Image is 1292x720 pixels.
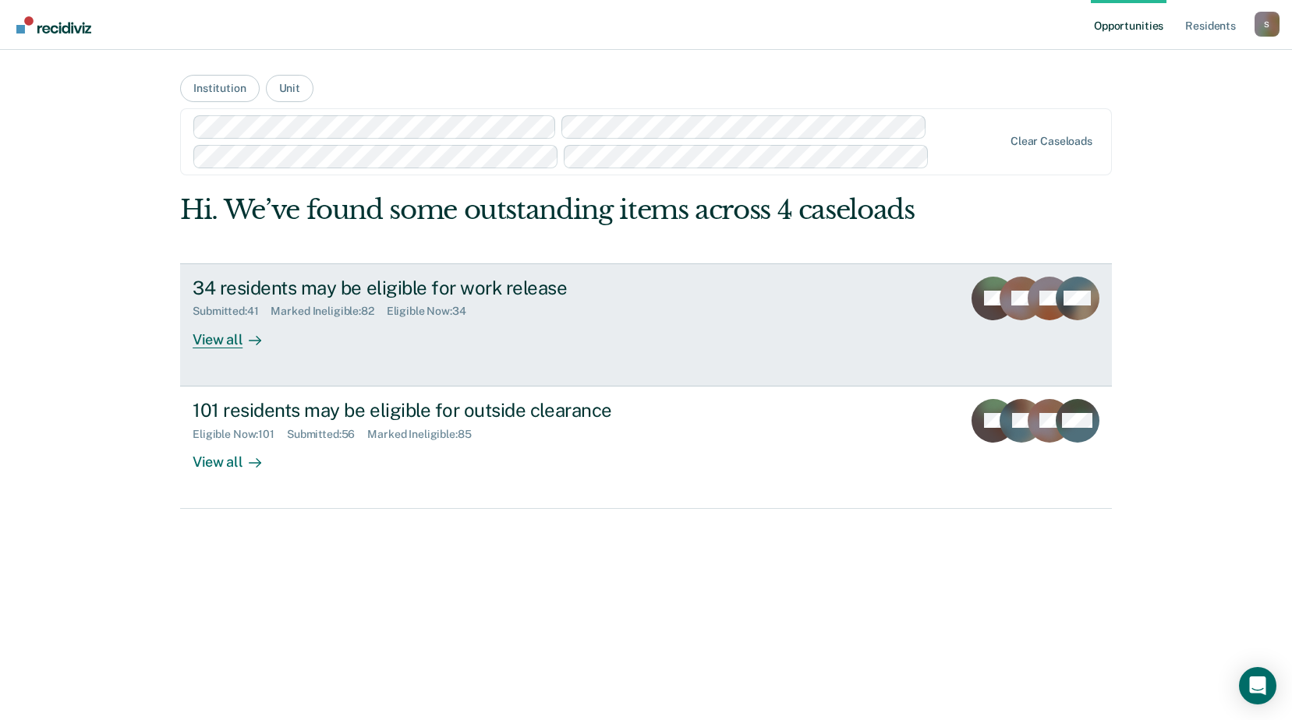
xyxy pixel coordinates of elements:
[193,399,740,422] div: 101 residents may be eligible for outside clearance
[266,75,313,102] button: Unit
[1011,135,1092,148] div: Clear caseloads
[387,305,479,318] div: Eligible Now : 34
[287,428,367,441] div: Submitted : 56
[180,386,1112,509] a: 101 residents may be eligible for outside clearanceEligible Now:101Submitted:56Marked Ineligible:...
[180,75,259,102] button: Institution
[1239,667,1276,704] div: Open Intercom Messenger
[193,305,271,318] div: Submitted : 41
[16,16,91,34] img: Recidiviz
[367,428,483,441] div: Marked Ineligible : 85
[193,440,280,471] div: View all
[180,263,1112,386] a: 34 residents may be eligible for work releaseSubmitted:41Marked Ineligible:82Eligible Now:34View all
[1255,12,1280,37] div: S
[193,277,740,299] div: 34 residents may be eligible for work release
[180,194,926,226] div: Hi. We’ve found some outstanding items across 4 caseloads
[193,318,280,348] div: View all
[271,305,386,318] div: Marked Ineligible : 82
[1255,12,1280,37] button: Profile dropdown button
[193,428,287,441] div: Eligible Now : 101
